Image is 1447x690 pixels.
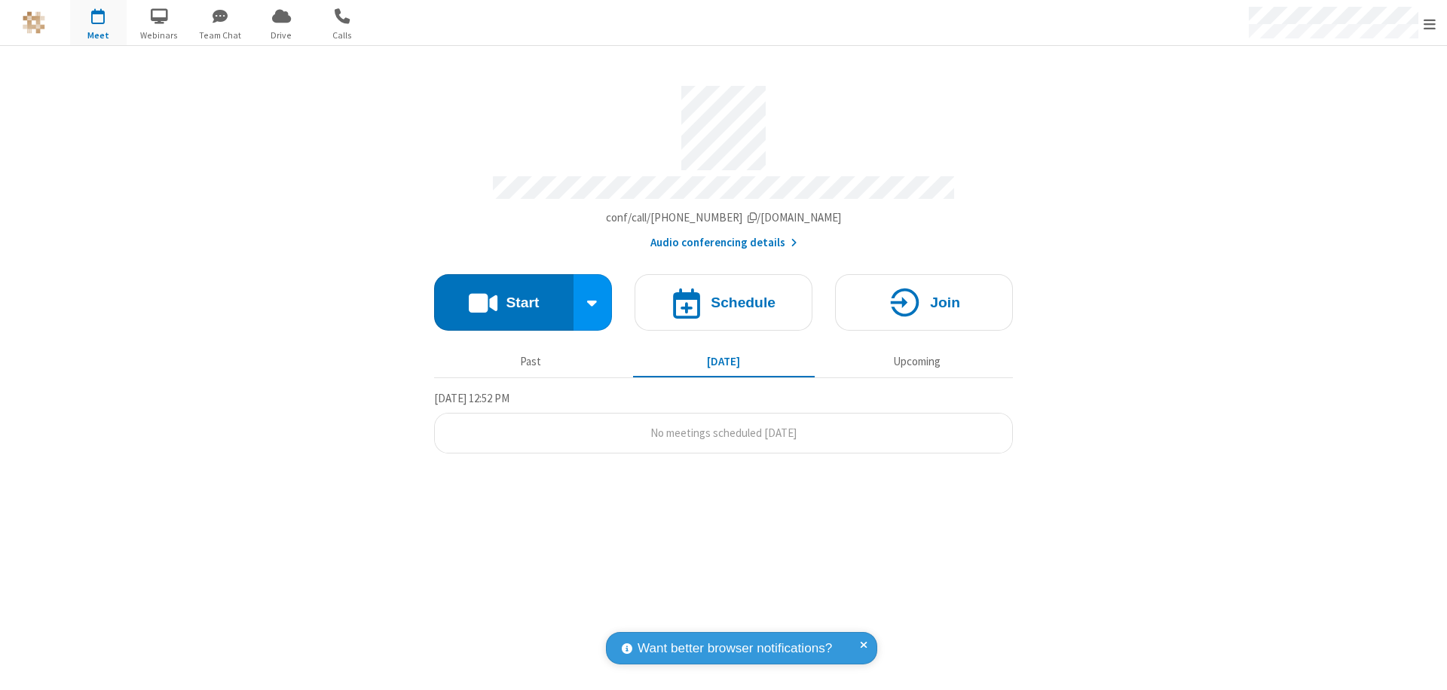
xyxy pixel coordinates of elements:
[434,391,509,405] span: [DATE] 12:52 PM
[434,274,574,331] button: Start
[635,274,812,331] button: Schedule
[192,29,249,42] span: Team Chat
[650,234,797,252] button: Audio conferencing details
[574,274,613,331] div: Start conference options
[1409,651,1436,679] iframe: Chat
[131,29,188,42] span: Webinars
[633,347,815,376] button: [DATE]
[23,11,45,34] img: QA Selenium DO NOT DELETE OR CHANGE
[638,639,832,658] span: Want better browser notifications?
[434,389,1013,454] section: Today's Meetings
[650,426,797,440] span: No meetings scheduled [DATE]
[826,347,1008,376] button: Upcoming
[606,210,842,224] span: Copy my meeting room link
[930,295,960,310] h4: Join
[434,75,1013,252] section: Account details
[711,295,776,310] h4: Schedule
[314,29,371,42] span: Calls
[70,29,127,42] span: Meet
[440,347,622,376] button: Past
[606,209,842,227] button: Copy my meeting room linkCopy my meeting room link
[253,29,310,42] span: Drive
[506,295,539,310] h4: Start
[835,274,1013,331] button: Join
